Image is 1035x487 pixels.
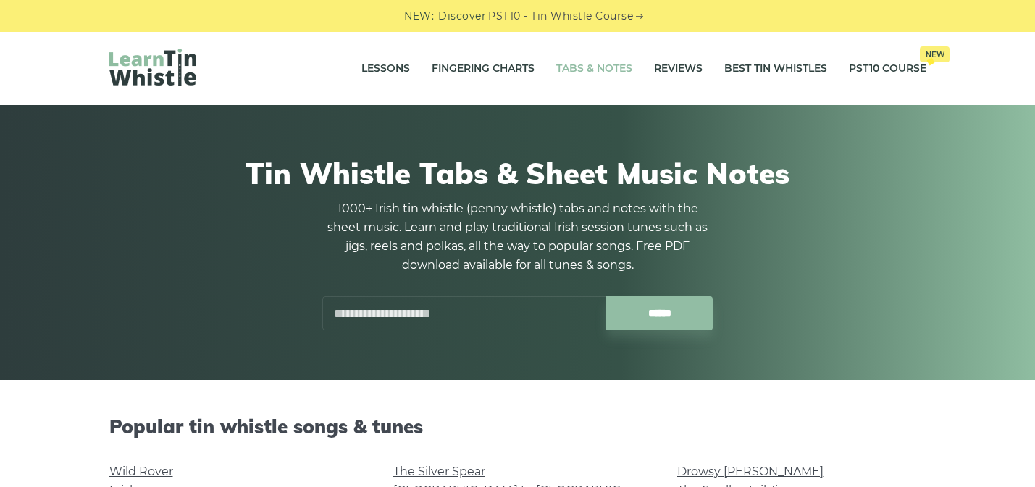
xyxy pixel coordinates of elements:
[849,51,926,87] a: PST10 CourseNew
[677,465,824,478] a: Drowsy [PERSON_NAME]
[432,51,535,87] a: Fingering Charts
[393,465,485,478] a: The Silver Spear
[109,415,926,438] h2: Popular tin whistle songs & tunes
[109,156,926,191] h1: Tin Whistle Tabs & Sheet Music Notes
[361,51,410,87] a: Lessons
[556,51,632,87] a: Tabs & Notes
[920,46,950,62] span: New
[109,49,196,86] img: LearnTinWhistle.com
[654,51,703,87] a: Reviews
[322,199,713,275] p: 1000+ Irish tin whistle (penny whistle) tabs and notes with the sheet music. Learn and play tradi...
[724,51,827,87] a: Best Tin Whistles
[109,465,173,478] a: Wild Rover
